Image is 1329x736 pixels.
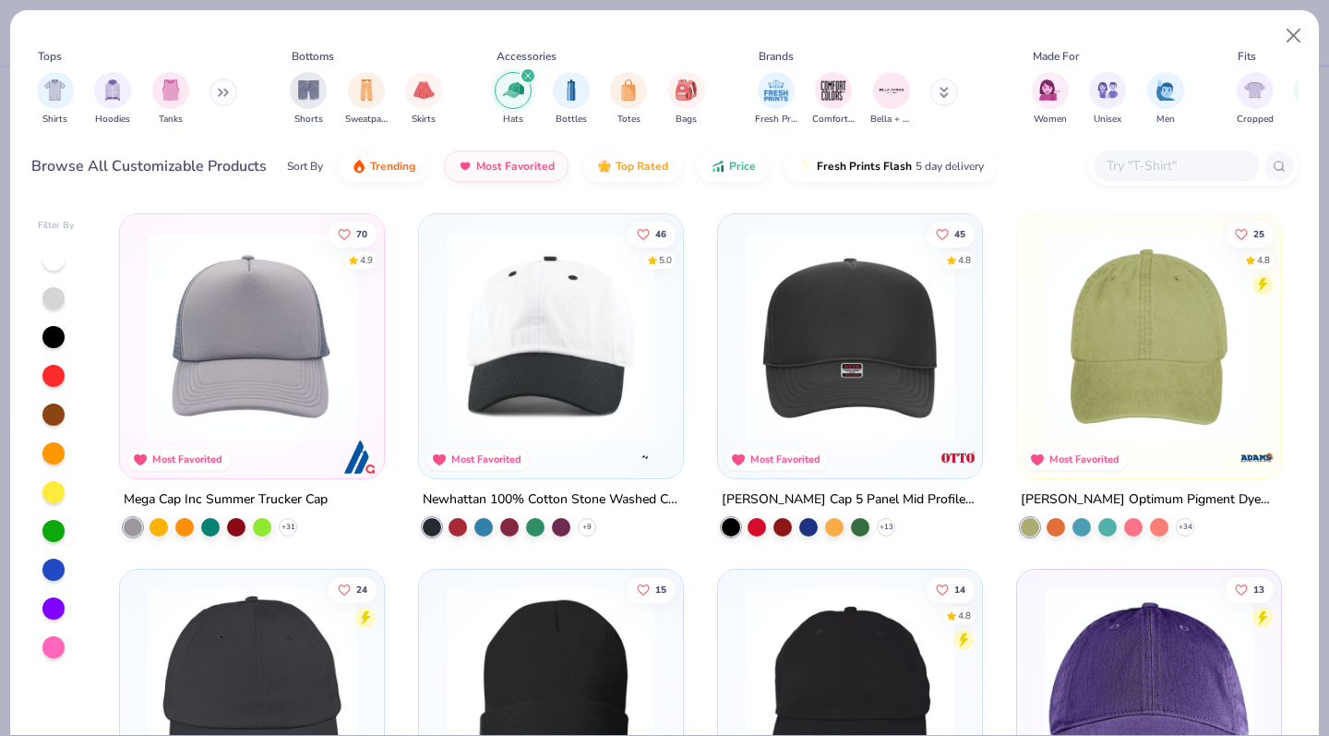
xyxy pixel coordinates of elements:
span: Hoodies [95,113,130,127]
button: Price [697,151,770,182]
img: Fresh Prints Image [762,77,790,104]
span: Price [729,159,756,174]
div: filter for Tanks [152,72,189,127]
div: filter for Shirts [37,72,74,127]
span: 5 day delivery [916,156,984,177]
img: Mega Cap Inc logo [341,439,378,476]
span: 14 [954,585,965,594]
button: filter button [495,72,532,127]
div: filter for Skirts [405,72,442,127]
img: trending.gif [352,159,366,174]
button: Top Rated [583,151,682,182]
div: 4.9 [361,253,374,267]
span: + 31 [281,522,295,533]
img: Adams logo [1238,439,1275,476]
span: 15 [655,585,666,594]
span: Cropped [1237,113,1274,127]
button: filter button [290,72,327,127]
div: Newhattan 100% Cotton Stone Washed Cap [423,489,679,512]
button: filter button [668,72,705,127]
span: + 34 [1178,522,1191,533]
img: Unisex Image [1097,79,1119,101]
div: filter for Shorts [290,72,327,127]
div: filter for Comfort Colors [812,72,855,127]
div: [PERSON_NAME] Optimum Pigment Dyed-Cap [1021,489,1277,512]
span: 45 [954,229,965,238]
div: filter for Bags [668,72,705,127]
span: Shirts [42,113,67,127]
button: Close [1276,18,1311,54]
img: Tanks Image [161,79,181,101]
button: filter button [755,72,797,127]
img: 31d1171b-c302-40d8-a1fe-679e4cf1ca7b [736,233,964,441]
button: Like [1226,576,1274,602]
img: Women Image [1039,79,1060,101]
span: + 13 [879,522,892,533]
span: Trending [370,159,415,174]
span: 70 [357,229,368,238]
button: Fresh Prints Flash5 day delivery [784,151,998,182]
span: 24 [357,585,368,594]
span: Unisex [1094,113,1121,127]
img: Comfort Colors Image [820,77,847,104]
button: Like [927,221,975,247]
button: filter button [610,72,647,127]
img: Newhattan logo [641,439,677,476]
span: Shorts [294,113,323,127]
img: Skirts Image [413,79,435,101]
div: filter for Sweatpants [345,72,388,127]
button: filter button [1147,72,1184,127]
div: filter for Men [1147,72,1184,127]
span: 13 [1253,585,1264,594]
img: Bella + Canvas Image [878,77,905,104]
img: Shorts Image [298,79,319,101]
div: 4.8 [958,253,971,267]
div: filter for Cropped [1237,72,1274,127]
span: + 9 [582,522,592,533]
div: filter for Unisex [1089,72,1126,127]
button: Like [628,221,676,247]
img: Sweatpants Image [356,79,377,101]
div: 4.8 [1257,253,1270,267]
span: Skirts [412,113,436,127]
img: Otto Cap logo [940,439,976,476]
span: Totes [617,113,641,127]
div: Browse All Customizable Products [31,155,267,177]
button: filter button [345,72,388,127]
span: Bags [676,113,697,127]
button: Like [1226,221,1274,247]
img: Men Image [1155,79,1176,101]
div: Filter By [38,219,75,233]
div: filter for Fresh Prints [755,72,797,127]
span: Comfort Colors [812,113,855,127]
span: 25 [1253,229,1264,238]
div: 5.0 [659,253,672,267]
span: Sweatpants [345,113,388,127]
button: filter button [37,72,74,127]
div: Fits [1238,48,1256,65]
span: Women [1034,113,1067,127]
div: Brands [759,48,794,65]
img: Bags Image [676,79,696,101]
button: Like [329,576,377,602]
img: Cropped Image [1244,79,1265,101]
img: Hats Image [503,79,524,101]
img: Hoodies Image [102,79,123,101]
div: filter for Bella + Canvas [870,72,913,127]
span: Bella + Canvas [870,113,913,127]
img: Totes Image [618,79,639,101]
span: Hats [503,113,523,127]
img: Shirts Image [44,79,66,101]
button: filter button [812,72,855,127]
button: Like [329,221,377,247]
button: filter button [553,72,590,127]
img: TopRated.gif [597,159,612,174]
img: flash.gif [798,159,813,174]
div: filter for Bottles [553,72,590,127]
span: Top Rated [616,159,668,174]
div: filter for Totes [610,72,647,127]
div: Sort By [287,158,323,175]
button: filter button [94,72,131,127]
div: filter for Women [1032,72,1069,127]
span: Men [1156,113,1175,127]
